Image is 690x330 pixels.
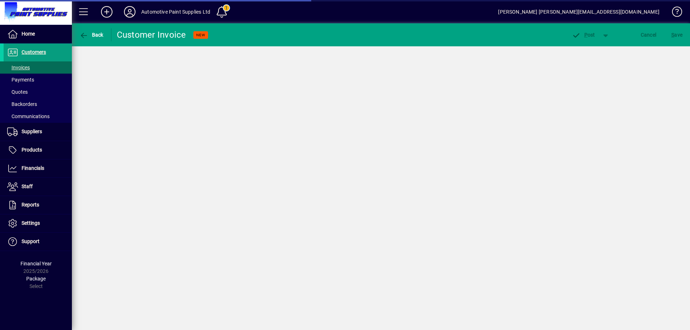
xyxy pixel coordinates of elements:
span: Staff [22,183,33,189]
a: Payments [4,74,72,86]
button: Add [95,5,118,18]
a: Invoices [4,61,72,74]
span: Suppliers [22,129,42,134]
span: Customers [22,49,46,55]
span: Backorders [7,101,37,107]
a: Knowledge Base [667,1,681,25]
span: Communications [7,113,50,119]
a: Backorders [4,98,72,110]
a: Support [4,233,72,251]
span: Products [22,147,42,153]
div: Customer Invoice [117,29,186,41]
button: Post [568,28,599,41]
span: Reports [22,202,39,208]
div: [PERSON_NAME] [PERSON_NAME][EMAIL_ADDRESS][DOMAIN_NAME] [498,6,659,18]
a: Quotes [4,86,72,98]
a: Staff [4,178,72,196]
span: P [584,32,588,38]
button: Back [78,28,105,41]
app-page-header-button: Back [72,28,111,41]
span: Package [26,276,46,282]
span: NEW [196,33,205,37]
span: Financial Year [20,261,52,266]
a: Communications [4,110,72,122]
span: S [671,32,674,38]
span: Support [22,238,40,244]
span: Invoices [7,65,30,70]
span: ave [671,29,682,41]
span: Home [22,31,35,37]
span: Payments [7,77,34,83]
a: Home [4,25,72,43]
a: Financials [4,159,72,177]
span: Settings [22,220,40,226]
span: Back [79,32,103,38]
button: Save [670,28,684,41]
a: Settings [4,214,72,232]
a: Reports [4,196,72,214]
span: ost [572,32,595,38]
a: Suppliers [4,123,72,141]
span: Financials [22,165,44,171]
button: Profile [118,5,141,18]
div: Automotive Paint Supplies Ltd [141,6,210,18]
span: Quotes [7,89,28,95]
a: Products [4,141,72,159]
